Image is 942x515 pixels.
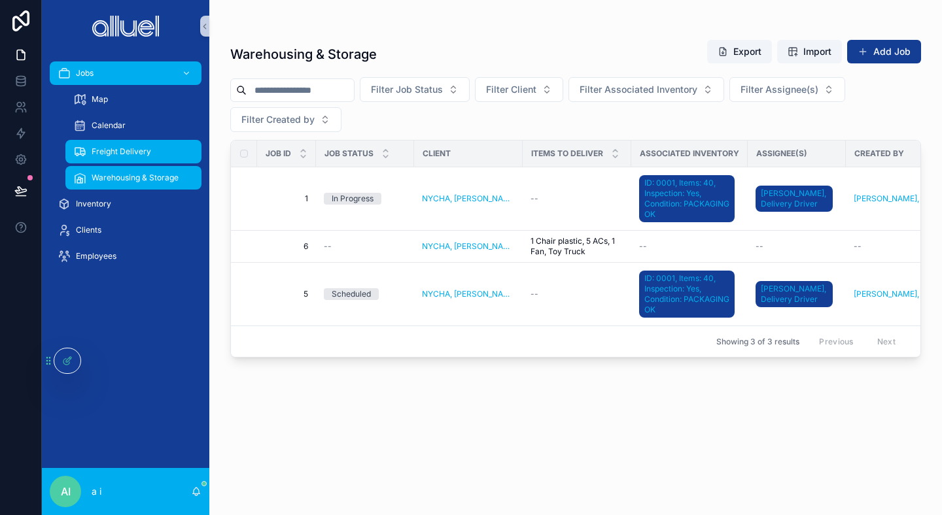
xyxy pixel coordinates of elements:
span: Filter Associated Inventory [580,83,697,96]
span: Showing 3 of 3 results [716,337,799,347]
h1: Warehousing & Storage [230,45,377,63]
a: ID: 0001, Items: 40, Inspection: Yes, Condition: PACKAGING OK [639,173,740,225]
a: -- [756,241,838,252]
span: Warehousing & Storage [92,173,179,183]
span: Assignee(s) [756,148,807,159]
span: -- [639,241,647,252]
span: Import [803,45,831,58]
span: [PERSON_NAME], Delivery Driver [761,188,828,209]
button: Select Button [230,107,341,132]
span: Calendar [92,120,126,131]
span: ID: 0001, Items: 40, Inspection: Yes, Condition: PACKAGING OK [644,178,729,220]
div: scrollable content [42,52,209,285]
a: 1 [273,193,308,204]
button: Select Button [568,77,724,102]
a: [PERSON_NAME], Delivery Driver [756,281,833,307]
a: Warehousing & Storage [65,166,201,190]
span: [PERSON_NAME], Delivery Driver [761,284,828,305]
a: ID: 0001, Items: 40, Inspection: Yes, Condition: PACKAGING OK [639,271,735,318]
span: Inventory [76,199,111,209]
span: Items to Deliver [531,148,603,159]
a: 5 [273,289,308,299]
a: 6 [273,241,308,252]
span: -- [854,241,862,252]
div: In Progress [332,193,374,205]
span: Associated Inventory [640,148,739,159]
span: -- [531,289,538,299]
a: Employees [50,244,201,268]
span: Job ID [266,148,291,159]
a: Jobs [50,61,201,85]
a: Calendar [65,114,201,137]
a: NYCHA, [PERSON_NAME], Government, Active [422,241,515,252]
span: Filter Client [486,83,536,96]
a: [PERSON_NAME], Delivery Driver [756,278,838,310]
span: Map [92,94,108,105]
button: Select Button [475,77,563,102]
a: Freight Delivery [65,140,201,163]
div: Scheduled [332,288,371,300]
img: App logo [92,16,159,37]
span: -- [324,241,332,252]
a: ID: 0001, Items: 40, Inspection: Yes, Condition: PACKAGING OK [639,175,735,222]
a: ID: 0001, Items: 40, Inspection: Yes, Condition: PACKAGING OK [639,268,740,320]
a: Map [65,88,201,111]
span: -- [531,193,538,204]
p: a i [92,485,101,498]
span: Filter Created by [241,113,315,126]
a: -- [531,193,623,204]
a: Inventory [50,192,201,216]
a: NYCHA, [PERSON_NAME], Government, Active [422,193,515,204]
a: NYCHA, [PERSON_NAME], Government, Active [422,289,515,299]
span: Jobs [76,68,94,78]
span: Job Status [324,148,374,159]
a: [PERSON_NAME], Delivery Driver [756,186,833,212]
span: -- [756,241,763,252]
button: Export [707,40,772,63]
a: -- [639,241,740,252]
span: ID: 0001, Items: 40, Inspection: Yes, Condition: PACKAGING OK [644,273,729,315]
span: ai [61,484,71,499]
span: Freight Delivery [92,146,151,157]
span: Employees [76,251,116,261]
a: Clients [50,218,201,242]
span: Filter Job Status [371,83,443,96]
a: -- [531,289,623,299]
span: Client [423,148,451,159]
a: [PERSON_NAME], Delivery Driver [756,183,838,214]
span: Filter Assignee(s) [741,83,818,96]
button: Import [777,40,842,63]
a: In Progress [324,193,406,205]
button: Select Button [729,77,845,102]
span: Clients [76,225,101,235]
button: Add Job [847,40,921,63]
a: -- [324,241,406,252]
span: Created By [854,148,904,159]
a: 1 Chair plastic, 5 ACs, 1 Fan, Toy Truck [531,236,623,257]
a: Scheduled [324,288,406,300]
button: Select Button [360,77,470,102]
